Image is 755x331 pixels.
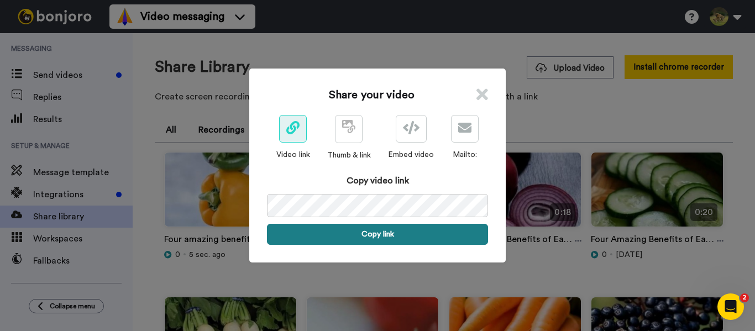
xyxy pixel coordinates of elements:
[276,149,310,160] div: Video link
[267,224,488,245] button: Copy link
[388,149,434,160] div: Embed video
[327,150,371,161] div: Thumb & link
[267,174,488,187] div: Copy video link
[740,293,749,302] span: 2
[451,149,479,160] div: Mailto:
[717,293,744,320] iframe: Intercom live chat
[329,87,415,103] h1: Share your video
